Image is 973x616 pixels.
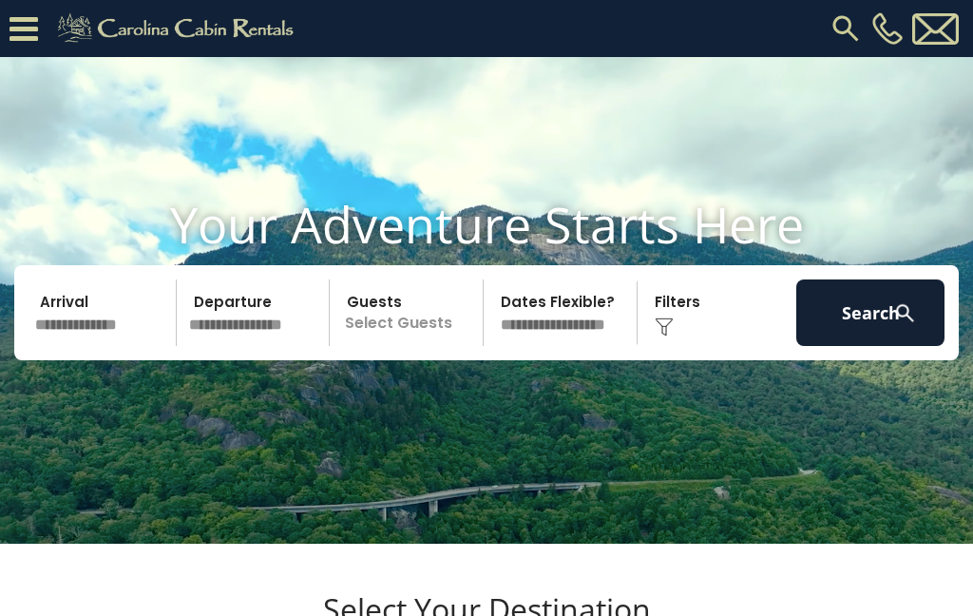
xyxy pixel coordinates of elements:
[335,279,483,346] p: Select Guests
[868,12,907,45] a: [PHONE_NUMBER]
[829,11,863,46] img: search-regular.svg
[14,195,959,254] h1: Your Adventure Starts Here
[655,318,674,337] img: filter--v1.png
[893,301,917,325] img: search-regular-white.png
[796,279,944,346] button: Search
[48,10,310,48] img: Khaki-logo.png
